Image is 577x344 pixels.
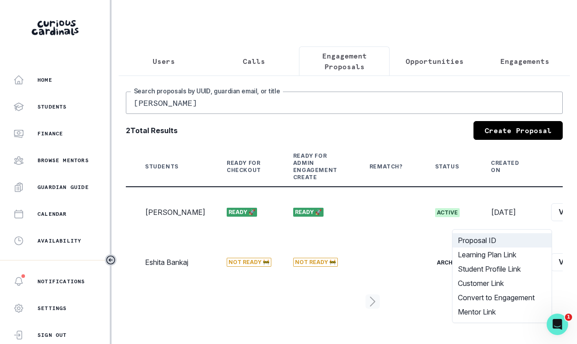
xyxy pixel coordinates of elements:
[32,20,79,35] img: Curious Cardinals Logo
[365,294,380,309] svg: page right
[37,278,85,285] p: Notifications
[145,163,178,170] div: Students
[452,305,552,319] button: Mentor Link
[227,208,257,217] span: Ready 🚀
[452,233,552,248] button: Proposal ID
[293,208,324,217] span: Ready 🚀
[37,130,63,137] p: Finance
[480,187,540,237] td: [DATE]
[435,208,460,217] span: active
[369,163,403,170] div: Rematch?
[134,187,216,237] td: [PERSON_NAME]
[565,314,572,321] span: 1
[227,159,261,174] div: Ready for Checkout
[435,258,468,267] span: archived
[406,56,464,67] p: Opportunities
[153,56,175,67] p: Users
[37,76,52,84] p: Home
[473,121,563,140] a: Create Proposal
[243,56,265,67] p: Calls
[37,305,67,312] p: Settings
[491,159,519,174] div: Created On
[293,152,337,181] div: Ready for Admin Engagement Create
[37,237,81,244] p: Availability
[37,103,67,110] p: Students
[227,258,271,267] span: Not Ready 🚧
[293,258,338,267] span: Not Ready 🚧
[37,184,89,191] p: Guardian Guide
[452,290,552,305] button: Convert to Engagement
[307,50,382,72] p: Engagement Proposals
[500,56,549,67] p: Engagements
[452,248,552,262] button: Learning Plan Link
[547,314,568,335] iframe: Intercom live chat
[105,254,116,266] button: Toggle sidebar
[37,157,89,164] p: Browse Mentors
[126,125,178,136] b: 2 Total Results
[37,210,67,218] p: Calendar
[37,331,67,339] p: Sign Out
[134,237,216,287] td: Eshita Bankaj
[452,262,552,276] button: Student Profile Link
[452,276,552,290] button: Customer Link
[435,163,459,170] div: Status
